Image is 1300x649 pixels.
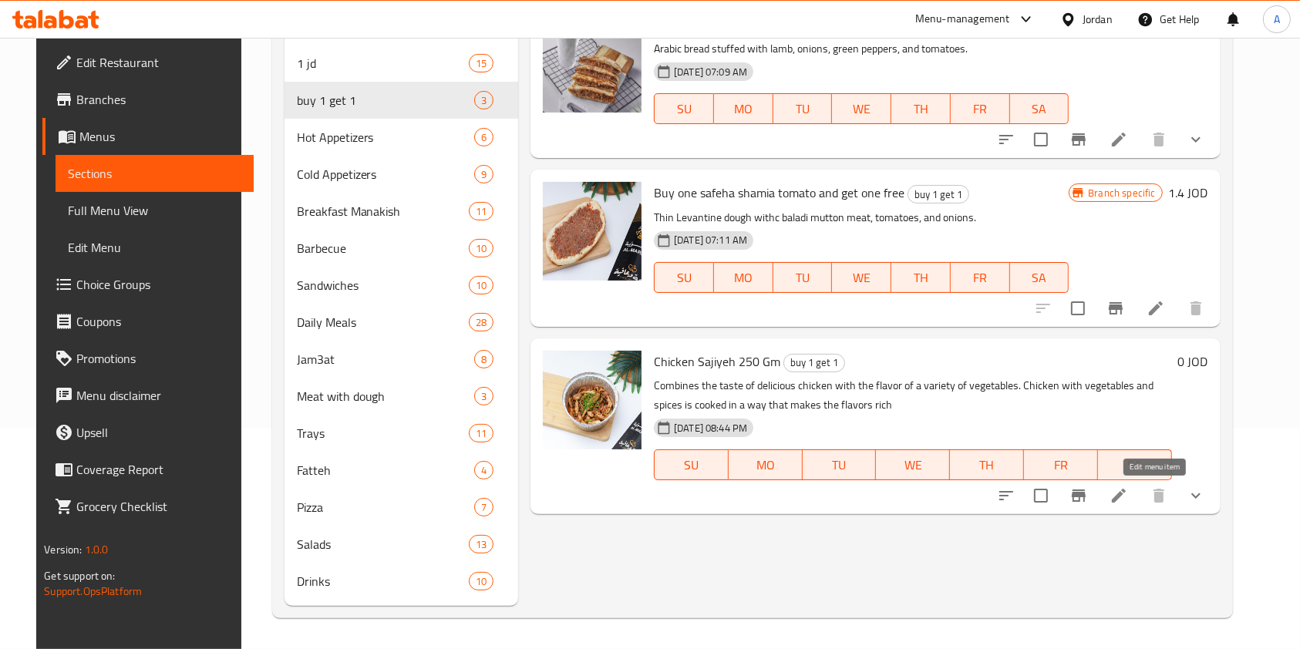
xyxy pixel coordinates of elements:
span: Trays [297,424,469,442]
div: Salads [297,535,469,553]
button: WE [832,93,891,124]
button: Branch-specific-item [1060,477,1097,514]
a: Full Menu View [56,192,254,229]
button: FR [1024,449,1098,480]
div: items [469,202,493,220]
button: delete [1177,290,1214,327]
span: Fatteh [297,461,474,479]
span: MO [720,267,767,289]
button: SU [654,262,714,293]
img: Buy one arayes and get one free [543,14,642,113]
span: Menu disclaimer [76,386,241,405]
span: Meat with dough [297,387,474,405]
div: Barbecue10 [285,230,519,267]
span: 28 [470,315,493,330]
span: 10 [470,574,493,589]
span: Breakfast Manakish [297,202,469,220]
button: delete [1140,477,1177,514]
a: Sections [56,155,254,192]
a: Support.OpsPlatform [44,581,142,601]
span: MO [720,98,767,120]
div: Jordan [1083,11,1113,28]
a: Branches [42,81,254,118]
span: SA [1016,267,1063,289]
span: Barbecue [297,239,469,257]
div: Meat with dough3 [285,378,519,415]
div: Jam3at8 [285,341,519,378]
span: Choice Groups [76,275,241,294]
span: Edit Restaurant [76,53,241,72]
h6: 0 JOD [1178,351,1208,372]
span: WE [838,98,885,120]
span: MO [735,454,797,476]
button: Branch-specific-item [1060,121,1097,158]
p: Combines the taste of delicious chicken with the flavor of a variety of vegetables. Chicken with ... [654,376,1172,415]
div: items [474,498,493,516]
span: WE [882,454,944,476]
span: Cold Appetizers [297,165,474,183]
div: Menu-management [915,10,1010,29]
div: items [469,535,493,553]
span: TU [780,267,827,289]
div: items [469,54,493,72]
a: Grocery Checklist [42,488,254,525]
p: Arabic bread stuffed with lamb, onions, green peppers, and tomatoes. [654,39,1069,59]
button: TU [803,449,877,480]
button: TH [891,93,951,124]
div: buy 1 get 1 [908,185,969,203]
span: FR [957,267,1004,289]
span: [DATE] 07:11 AM [668,233,753,247]
button: FR [951,93,1010,124]
span: Select to update [1062,292,1094,324]
div: items [469,276,493,294]
span: 6 [475,130,493,145]
span: 3 [475,93,493,108]
span: buy 1 get 1 [908,186,968,203]
span: SU [661,454,722,476]
div: Drinks [297,572,469,590]
a: Choice Groups [42,266,254,303]
button: sort-choices [988,121,1025,158]
span: Menus [79,127,241,146]
a: Coupons [42,303,254,340]
span: 10 [470,241,493,256]
div: Trays11 [285,415,519,452]
span: Daily Meals [297,313,469,331]
span: TU [809,454,871,476]
button: MO [714,262,773,293]
button: TU [773,262,833,293]
div: buy 1 get 13 [285,82,519,119]
span: Upsell [76,423,241,442]
div: items [469,313,493,331]
button: WE [876,449,950,480]
span: Branches [76,90,241,109]
span: 7 [475,500,493,515]
div: Fatteh4 [285,452,519,489]
span: Buy one safeha shamia tomato and get one free [654,181,904,204]
span: SA [1104,454,1166,476]
span: 15 [470,56,493,71]
button: TH [950,449,1024,480]
span: Chicken Sajiyeh 250 Gm [654,350,780,373]
span: 11 [470,426,493,441]
button: show more [1177,477,1214,514]
button: TH [891,262,951,293]
div: items [474,165,493,183]
span: TH [898,267,945,289]
span: Jam3at [297,350,474,368]
span: TH [898,98,945,120]
a: Promotions [42,340,254,377]
span: Sandwiches [297,276,469,294]
span: [DATE] 07:09 AM [668,65,753,79]
span: 13 [470,537,493,552]
a: Edit menu item [1110,130,1128,149]
button: WE [832,262,891,293]
div: items [469,424,493,442]
span: Get support on: [44,566,115,586]
div: Hot Appetizers6 [285,119,519,156]
a: Edit menu item [1147,299,1165,318]
span: Coupons [76,312,241,331]
span: Sections [68,164,241,183]
span: Select to update [1025,123,1057,156]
